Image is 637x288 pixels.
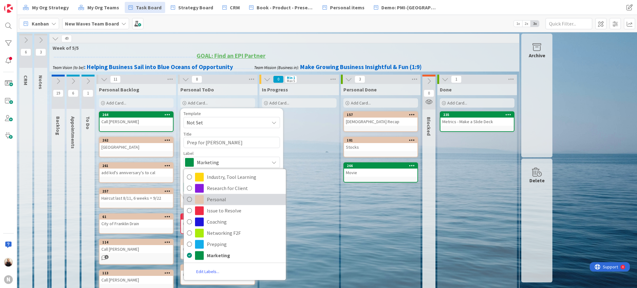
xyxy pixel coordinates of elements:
div: 257 [102,189,173,193]
div: 113Call [PERSON_NAME] [100,270,173,284]
div: Min 1 [287,76,295,79]
textarea: Prep for [PERSON_NAME] [184,137,280,148]
div: 114Call [PERSON_NAME] [100,239,173,253]
div: add kid's anniversary's to cal [100,169,173,177]
a: 114Call [PERSON_NAME] [99,239,174,265]
div: 235Metrics - Make a Slide Deck [440,112,514,126]
a: Research for Client [184,183,286,194]
a: Book - Product - Presentation [245,2,317,13]
span: Add Card... [351,100,371,106]
div: Citi Card Reconcile [181,220,254,228]
span: Template [184,111,201,116]
div: Archive [529,52,545,59]
div: 235 [440,112,514,118]
a: 157[DEMOGRAPHIC_DATA] Recap [343,111,418,132]
span: 1 [105,255,109,259]
div: 267Comcast [181,239,254,253]
em: Team Vision (to be) [53,65,84,70]
span: Done [440,86,452,93]
u: GOAL: Find an EPI Partner [197,52,266,59]
span: Task Board [136,4,161,11]
div: Call [PERSON_NAME] [100,245,173,253]
span: ................. [233,63,254,71]
a: 267Comcast [180,239,255,259]
div: 264Call [PERSON_NAME] [100,112,173,126]
div: City of Franklin Drain [100,220,173,228]
div: 257 [100,188,173,194]
span: 3 [35,49,46,56]
a: Task Board [125,2,165,13]
div: Crape [181,271,254,279]
span: Personal Backlog [99,86,139,93]
span: CRM [23,75,29,85]
div: 61 [102,215,173,219]
b: New Waves Team Board [65,21,119,27]
span: 0 [424,90,434,97]
span: Prepping [207,239,283,249]
div: Max 5 [287,79,295,82]
div: 262 [102,138,173,142]
strong: ............................................................................................ [53,52,197,59]
div: 201Verizon [181,188,254,202]
a: Coaching [184,216,286,227]
span: Industry, Tool Learning [207,172,283,182]
div: 267 [181,239,254,245]
span: Support [13,1,28,8]
div: Comcast [181,245,254,253]
span: To Do [85,116,91,129]
span: Add Card... [188,100,208,106]
div: 235 [443,113,514,117]
div: 157 [344,112,417,118]
span: My Org Teams [87,4,119,11]
div: [GEOGRAPHIC_DATA] [100,143,173,151]
div: Movie [344,169,417,177]
img: MB [4,258,13,267]
div: 4 [32,2,34,7]
div: 261 [102,164,173,168]
span: Networking F2F [207,228,283,238]
label: Title [184,131,192,137]
span: 1x [514,21,522,27]
div: 263Citi Card Reconcile [181,214,254,228]
span: Coaching [207,217,283,226]
span: Add Card... [269,100,289,106]
strong: Make Growing Business Insightful & Fun (1:9) [300,63,422,71]
a: Personal [184,194,286,205]
a: 265Crape [180,264,255,285]
span: 2x [522,21,531,27]
a: 235Metrics - Make a Slide Deck [440,111,514,132]
div: 264 [100,112,173,118]
div: 262[GEOGRAPHIC_DATA] [100,137,173,151]
span: Not Set [187,118,264,127]
span: 8 [192,76,202,83]
div: 266 [347,164,417,168]
div: 263 [181,214,254,220]
a: Personal items [319,2,368,13]
span: 3 [355,76,365,83]
span: Label [184,151,193,156]
a: Marketing [184,250,286,261]
a: 266Movie [343,162,418,183]
span: 1 [451,76,462,83]
span: My Org Strategy [32,4,69,11]
span: 49 [61,35,72,42]
a: 61City of Franklin Drain [99,213,174,234]
a: 257Haircut last 8/11, 6 weeks = 9/22 [99,188,174,208]
span: Issue to Resolve [207,206,283,215]
div: 181 [347,138,417,142]
div: 262 [100,137,173,143]
span: Research for Client [207,183,283,193]
a: Prepping [184,239,286,250]
strong: : [84,63,86,71]
a: My Org Strategy [19,2,72,13]
span: Add Card... [447,100,467,106]
span: Personal Done [343,86,377,93]
div: Verizon [181,194,254,202]
div: 181 [344,137,417,143]
div: Call [PERSON_NAME] [100,118,173,126]
div: 114 [100,239,173,245]
div: 265 [181,265,254,271]
span: 3x [531,21,539,27]
div: 264 [102,113,173,117]
a: 201Verizon [180,188,255,208]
